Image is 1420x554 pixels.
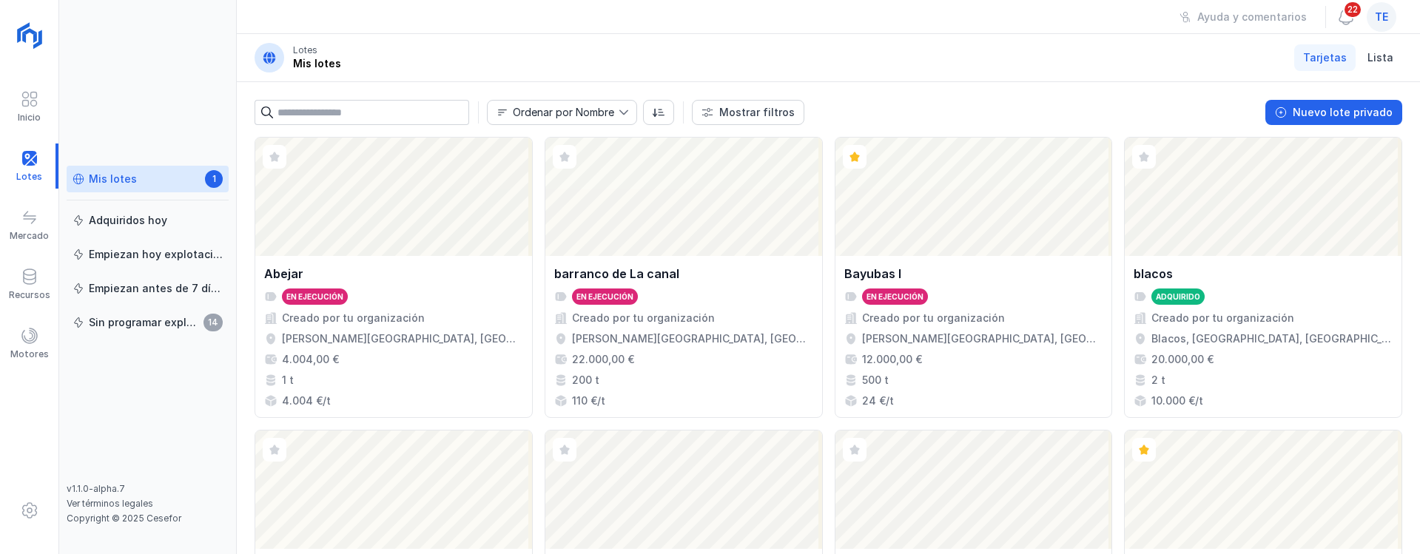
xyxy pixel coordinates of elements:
[282,331,523,346] div: [PERSON_NAME][GEOGRAPHIC_DATA], [GEOGRAPHIC_DATA], [GEOGRAPHIC_DATA]
[67,498,153,509] a: Ver términos legales
[488,101,619,124] span: Nombre
[9,289,50,301] div: Recursos
[572,352,634,367] div: 22.000,00 €
[545,137,823,418] a: barranco de La canalEn ejecuciónCreado por tu organización[PERSON_NAME][GEOGRAPHIC_DATA], [GEOGRA...
[203,314,223,331] span: 14
[719,105,795,120] div: Mostrar filtros
[554,265,679,283] div: barranco de La canal
[10,230,49,242] div: Mercado
[67,207,229,234] a: Adquiridos hoy
[67,166,229,192] a: Mis lotes1
[255,137,533,418] a: AbejarEn ejecuciónCreado por tu organización[PERSON_NAME][GEOGRAPHIC_DATA], [GEOGRAPHIC_DATA], [G...
[1303,50,1347,65] span: Tarjetas
[282,352,339,367] div: 4.004,00 €
[1294,44,1356,71] a: Tarjetas
[89,172,137,186] div: Mis lotes
[867,291,923,302] div: En ejecución
[1375,10,1388,24] span: te
[1151,311,1294,325] div: Creado por tu organización
[1343,1,1362,18] span: 22
[67,275,229,302] a: Empiezan antes de 7 días
[572,393,605,408] div: 110 €/t
[862,373,889,388] div: 500 t
[89,247,223,262] div: Empiezan hoy explotación
[576,291,633,302] div: En ejecución
[572,373,599,388] div: 200 t
[1170,4,1316,30] button: Ayuda y comentarios
[67,241,229,268] a: Empiezan hoy explotación
[1265,100,1402,125] button: Nuevo lote privado
[67,483,229,495] div: v1.1.0-alpha.7
[572,311,715,325] div: Creado por tu organización
[1156,291,1200,302] div: Adquirido
[1134,265,1173,283] div: blacos
[11,17,48,54] img: logoRight.svg
[205,170,223,188] span: 1
[10,348,49,360] div: Motores
[862,331,1103,346] div: [PERSON_NAME][GEOGRAPHIC_DATA], [GEOGRAPHIC_DATA], [GEOGRAPHIC_DATA]
[1124,137,1402,418] a: blacosAdquiridoCreado por tu organizaciónBlacos, [GEOGRAPHIC_DATA], [GEOGRAPHIC_DATA], [GEOGRAPHI...
[18,112,41,124] div: Inicio
[1151,393,1203,408] div: 10.000 €/t
[692,100,804,125] button: Mostrar filtros
[572,331,813,346] div: [PERSON_NAME][GEOGRAPHIC_DATA], [GEOGRAPHIC_DATA], [GEOGRAPHIC_DATA], [GEOGRAPHIC_DATA], [GEOGRAP...
[282,373,294,388] div: 1 t
[862,311,1005,325] div: Creado por tu organización
[844,265,901,283] div: Bayubas I
[1151,331,1393,346] div: Blacos, [GEOGRAPHIC_DATA], [GEOGRAPHIC_DATA], [GEOGRAPHIC_DATA]
[1359,44,1402,71] a: Lista
[862,393,894,408] div: 24 €/t
[1367,50,1393,65] span: Lista
[1151,373,1165,388] div: 2 t
[67,309,229,336] a: Sin programar explotación14
[282,311,425,325] div: Creado por tu organización
[282,393,331,408] div: 4.004 €/t
[89,315,199,330] div: Sin programar explotación
[835,137,1113,418] a: Bayubas IEn ejecuciónCreado por tu organización[PERSON_NAME][GEOGRAPHIC_DATA], [GEOGRAPHIC_DATA],...
[513,107,614,118] div: Ordenar por Nombre
[1151,352,1214,367] div: 20.000,00 €
[862,352,922,367] div: 12.000,00 €
[89,281,223,296] div: Empiezan antes de 7 días
[264,265,303,283] div: Abejar
[286,291,343,302] div: En ejecución
[1197,10,1307,24] div: Ayuda y comentarios
[89,213,167,228] div: Adquiridos hoy
[293,56,341,71] div: Mis lotes
[293,44,317,56] div: Lotes
[1293,105,1393,120] div: Nuevo lote privado
[67,513,229,524] div: Copyright © 2025 Cesefor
